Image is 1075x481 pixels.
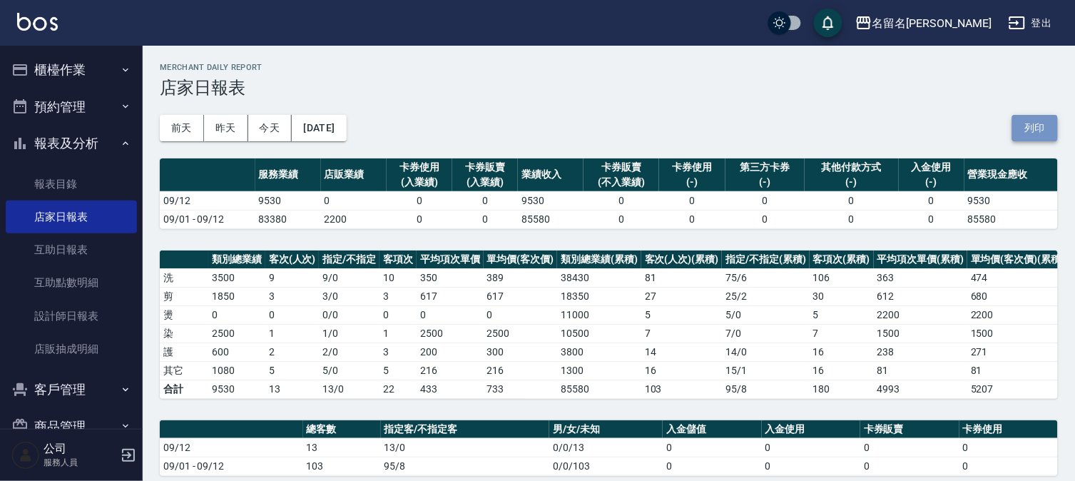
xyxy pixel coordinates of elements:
[659,191,725,210] td: 0
[762,438,860,457] td: 0
[899,210,964,228] td: 0
[810,250,874,269] th: 客項次(累積)
[874,380,968,398] td: 4993
[417,380,484,398] td: 433
[319,361,379,380] td: 5 / 0
[722,250,810,269] th: 指定/不指定(累積)
[808,175,895,190] div: (-)
[44,442,116,456] h5: 公司
[160,324,208,343] td: 染
[6,125,137,162] button: 報表及分析
[874,305,968,324] td: 2200
[967,268,1068,287] td: 474
[208,343,265,361] td: 600
[265,324,320,343] td: 1
[6,266,137,299] a: 互助點數明細
[762,420,860,439] th: 入金使用
[557,343,641,361] td: 3800
[967,287,1068,305] td: 680
[484,361,558,380] td: 216
[452,210,518,228] td: 0
[417,250,484,269] th: 平均項次單價
[874,324,968,343] td: 1500
[725,210,805,228] td: 0
[319,268,379,287] td: 9 / 0
[557,305,641,324] td: 11000
[6,300,137,333] a: 設計師日報表
[6,168,137,201] a: 報表目錄
[321,191,387,210] td: 0
[967,250,1068,269] th: 單均價(客次價)(累積)
[390,160,449,175] div: 卡券使用
[959,420,1058,439] th: 卡券使用
[557,250,641,269] th: 類別總業績(累積)
[255,158,321,192] th: 服務業績
[379,287,417,305] td: 3
[557,361,641,380] td: 1300
[456,175,514,190] div: (入業績)
[641,287,723,305] td: 27
[641,343,723,361] td: 14
[557,287,641,305] td: 18350
[379,305,417,324] td: 0
[967,305,1068,324] td: 2200
[44,456,116,469] p: 服務人員
[959,438,1058,457] td: 0
[805,210,898,228] td: 0
[6,88,137,126] button: 預約管理
[265,287,320,305] td: 3
[584,191,659,210] td: 0
[1012,115,1058,141] button: 列印
[641,250,723,269] th: 客次(人次)(累積)
[808,160,895,175] div: 其他付款方式
[762,457,860,475] td: 0
[810,343,874,361] td: 16
[6,371,137,408] button: 客戶管理
[255,210,321,228] td: 83380
[265,380,320,398] td: 13
[557,268,641,287] td: 38430
[319,380,379,398] td: 13/0
[967,361,1068,380] td: 81
[964,158,1058,192] th: 營業現金應收
[379,250,417,269] th: 客項次
[874,361,968,380] td: 81
[729,175,802,190] div: (-)
[814,9,842,37] button: save
[659,210,725,228] td: 0
[722,287,810,305] td: 25 / 2
[160,361,208,380] td: 其它
[964,210,1058,228] td: 85580
[160,191,255,210] td: 09/12
[456,160,514,175] div: 卡券販賣
[810,305,874,324] td: 5
[722,305,810,324] td: 5 / 0
[160,287,208,305] td: 剪
[160,438,303,457] td: 09/12
[160,305,208,324] td: 燙
[6,408,137,445] button: 商品管理
[663,457,761,475] td: 0
[160,63,1058,72] h2: Merchant Daily Report
[557,380,641,398] td: 85580
[6,333,137,365] a: 店販抽成明細
[484,268,558,287] td: 389
[321,210,387,228] td: 2200
[874,343,968,361] td: 238
[1003,10,1058,36] button: 登出
[899,191,964,210] td: 0
[160,115,204,141] button: 前天
[303,420,381,439] th: 總客數
[17,13,58,31] img: Logo
[208,361,265,380] td: 1080
[319,250,379,269] th: 指定/不指定
[641,380,723,398] td: 103
[208,268,265,287] td: 3500
[265,305,320,324] td: 0
[417,324,484,343] td: 2500
[379,361,417,380] td: 5
[417,343,484,361] td: 200
[860,438,959,457] td: 0
[518,210,584,228] td: 85580
[265,250,320,269] th: 客次(人次)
